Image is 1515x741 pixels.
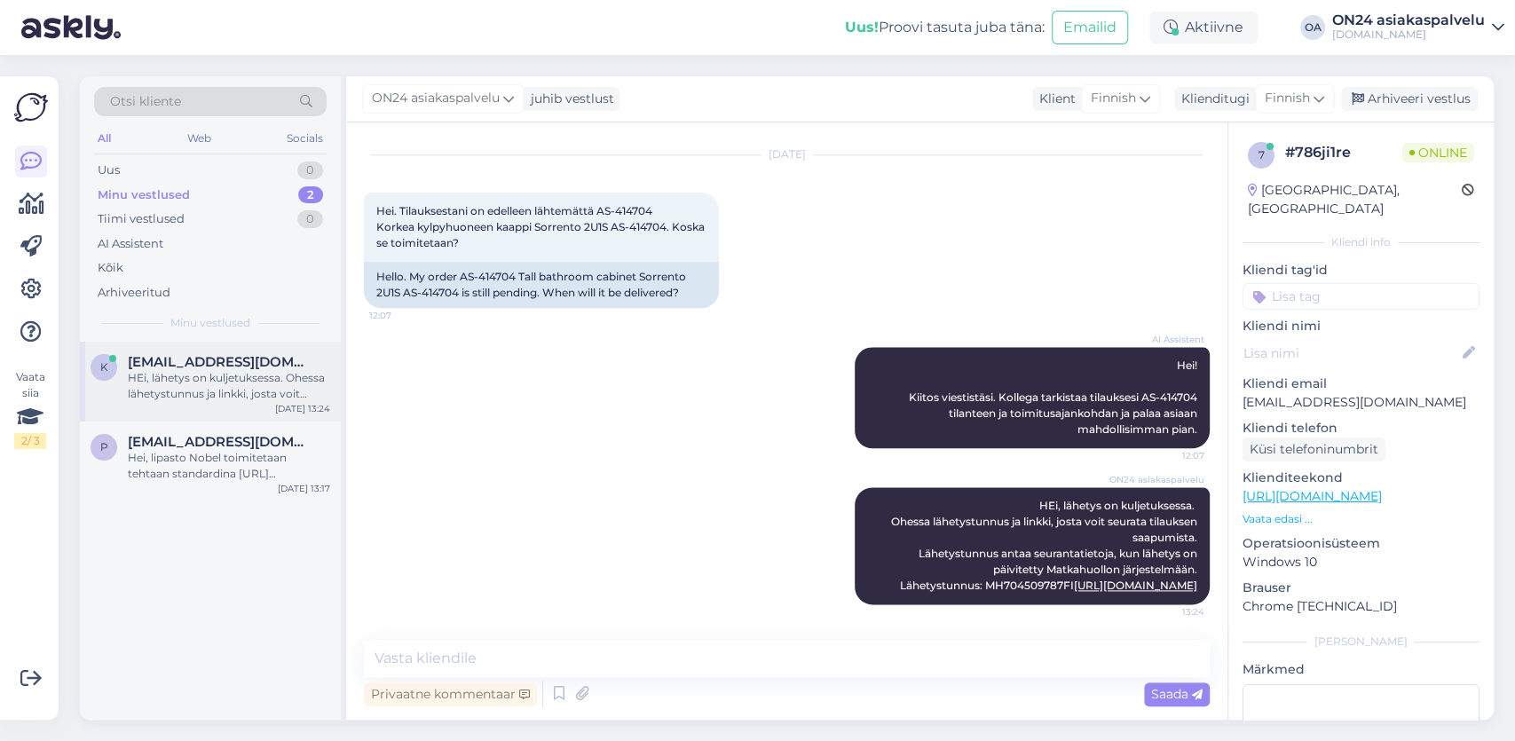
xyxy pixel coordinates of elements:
[278,482,330,495] div: [DATE] 13:17
[298,186,323,204] div: 2
[1332,28,1485,42] div: [DOMAIN_NAME]
[1174,90,1250,108] div: Klienditugi
[283,127,327,150] div: Socials
[845,19,879,35] b: Uus!
[1243,660,1479,679] p: Märkmed
[1341,87,1478,111] div: Arhiveeri vestlus
[128,450,330,482] div: Hei, lipasto Nobel toimitetaan tehtaan standardina [URL][DOMAIN_NAME] Mitä lisätietoja haluat lis...
[845,17,1045,38] div: Proovi tasuta juba täna:
[1243,469,1479,487] p: Klienditeekond
[110,92,181,111] span: Otsi kliente
[1243,419,1479,438] p: Kliendi telefon
[364,146,1210,162] div: [DATE]
[1248,181,1462,218] div: [GEOGRAPHIC_DATA], [GEOGRAPHIC_DATA]
[524,90,614,108] div: juhib vestlust
[1243,343,1459,363] input: Lisa nimi
[1243,534,1479,553] p: Operatsioonisüsteem
[128,370,330,402] div: HEi, lähetys on kuljetuksessa. Ohessa lähetystunnus ja linkki, josta voit seurata tilauksen saapu...
[170,315,250,331] span: Minu vestlused
[1243,634,1479,650] div: [PERSON_NAME]
[364,682,537,706] div: Privaatne kommentaar
[1243,438,1385,461] div: Küsi telefoninumbrit
[1243,317,1479,335] p: Kliendi nimi
[1243,553,1479,572] p: Windows 10
[275,402,330,415] div: [DATE] 13:24
[1243,511,1479,527] p: Vaata edasi ...
[100,360,108,374] span: k
[1052,11,1128,44] button: Emailid
[1138,449,1204,462] span: 12:07
[297,210,323,228] div: 0
[94,127,114,150] div: All
[1243,488,1382,504] a: [URL][DOMAIN_NAME]
[1074,579,1197,592] a: [URL][DOMAIN_NAME]
[1265,89,1310,108] span: Finnish
[1243,261,1479,280] p: Kliendi tag'id
[1243,234,1479,250] div: Kliendi info
[1138,605,1204,619] span: 13:24
[1243,374,1479,393] p: Kliendi email
[1138,333,1204,346] span: AI Assistent
[14,369,46,449] div: Vaata siia
[1332,13,1485,28] div: ON24 asiakaspalvelu
[1285,142,1402,163] div: # 786ji1re
[184,127,215,150] div: Web
[1091,89,1136,108] span: Finnish
[297,162,323,179] div: 0
[1032,90,1076,108] div: Klient
[128,354,312,370] span: kristianmanz@yahoo.de
[376,204,707,249] span: Hei. Tilauksestani on edelleen lähtemättä AS-414704 Korkea kylpyhuoneen kaappi Sorrento 2U1S AS-4...
[891,499,1200,592] span: HEi, lähetys on kuljetuksessa. Ohessa lähetystunnus ja linkki, josta voit seurata tilauksen saapu...
[364,262,719,308] div: Hello. My order AS-414704 Tall bathroom cabinet Sorrento 2U1S AS-414704 is still pending. When wi...
[1332,13,1504,42] a: ON24 asiakaspalvelu[DOMAIN_NAME]
[372,89,500,108] span: ON24 asiakaspalvelu
[98,210,185,228] div: Tiimi vestlused
[128,434,312,450] span: pipsalai1@gmail.com
[1300,15,1325,40] div: OA
[1243,597,1479,616] p: Chrome [TECHNICAL_ID]
[1243,283,1479,310] input: Lisa tag
[98,235,163,253] div: AI Assistent
[1259,148,1265,162] span: 7
[1243,393,1479,412] p: [EMAIL_ADDRESS][DOMAIN_NAME]
[1151,686,1203,702] span: Saada
[14,91,48,124] img: Askly Logo
[14,433,46,449] div: 2 / 3
[369,309,436,322] span: 12:07
[98,259,123,277] div: Kõik
[1243,579,1479,597] p: Brauser
[100,440,108,453] span: p
[1402,143,1474,162] span: Online
[909,359,1200,436] span: Hei! Kiitos viestistäsi. Kollega tarkistaa tilauksesi AS-414704 tilanteen ja toimitusajankohdan j...
[98,186,190,204] div: Minu vestlused
[98,284,170,302] div: Arhiveeritud
[98,162,120,179] div: Uus
[1109,473,1204,486] span: ON24 asiakaspalvelu
[1149,12,1258,43] div: Aktiivne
